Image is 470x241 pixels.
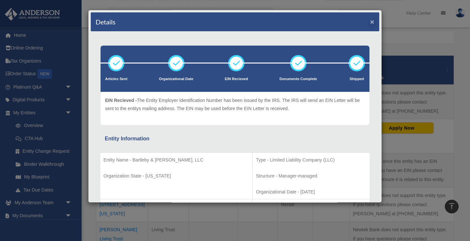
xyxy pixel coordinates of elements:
button: × [370,18,374,25]
p: Entity Name - Bartleby & [PERSON_NAME], LLC [103,156,249,164]
p: Organizational Date - [DATE] [256,188,367,196]
p: Documents Complete [279,76,317,82]
p: Organization State - [US_STATE] [103,172,249,180]
p: The Entity Employer Identification Number has been issued by the IRS. The IRS will send an EIN Le... [105,96,365,112]
p: Shipped [349,76,365,82]
div: Entity Information [105,134,365,143]
p: Articles Sent [105,76,127,82]
p: Organizational Date [159,76,193,82]
p: EIN Recieved [225,76,248,82]
span: EIN Recieved - [105,98,137,103]
p: Structure - Manager-managed [256,172,367,180]
h4: Details [96,17,116,26]
p: Type - Limited Liability Company (LLC) [256,156,367,164]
